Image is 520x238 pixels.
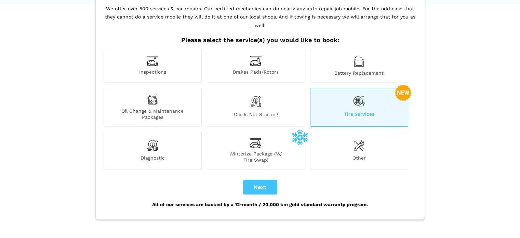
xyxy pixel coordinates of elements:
[310,155,408,163] span: Other
[102,4,418,37] p: We offer over 500 services & car repairs. Our certified mechanics can do nearly any auto repair j...
[207,69,305,76] span: Brakes Pads/Rotors
[102,36,418,44] h2: Please select the service(s) you would like to book:
[207,111,305,120] span: Car is not starting
[310,111,408,120] span: Tire Services
[243,180,277,195] button: Next
[104,155,201,163] span: Diagnostic
[310,70,408,76] span: Battery Replacement
[102,195,418,214] div: All of our services are backed by a 12-month / 20,000 km gold standard warranty program.
[395,85,411,101] img: new-badge-2-48.png
[207,151,305,163] span: Winterize Package (W/ Tire Swap)
[104,108,201,120] span: Oil Change & Maintenance Packages
[292,129,308,145] img: winterize-icon_1.png
[104,69,201,76] span: Inspections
